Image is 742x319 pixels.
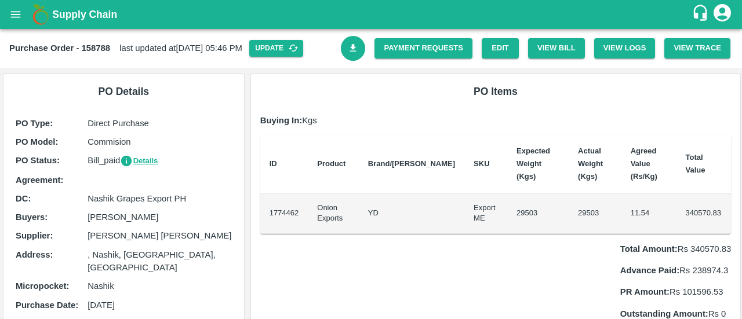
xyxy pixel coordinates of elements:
b: DC : [16,194,31,203]
a: Download Bill [341,36,366,61]
a: Payment Requests [374,38,472,58]
p: [DATE] [88,299,231,311]
button: View Trace [664,38,730,58]
a: Supply Chain [52,6,692,23]
b: Total Value [685,153,705,174]
td: YD [359,193,464,234]
b: Supplier : [16,231,53,240]
b: Outstanding Amount: [620,309,708,318]
b: Agreement: [16,175,63,185]
p: Kgs [260,114,732,127]
b: PO Type : [16,119,53,128]
p: Rs 340570.83 [620,243,731,255]
b: Agreed Value (Rs/Kg) [631,146,657,181]
b: ID [270,159,277,168]
b: Actual Weight (Kgs) [578,146,603,181]
div: last updated at [DATE] 05:46 PM [9,40,341,57]
td: 11.54 [621,193,676,234]
img: logo [29,3,52,26]
b: Brand/[PERSON_NAME] [368,159,455,168]
b: Expected Weight (Kgs) [517,146,550,181]
td: 29503 [507,193,569,234]
b: Purchase Date : [16,300,78,310]
p: Nashik [88,280,231,292]
b: Micropocket : [16,281,69,291]
p: [PERSON_NAME] [88,211,231,223]
p: Nashik Grapes Export PH [88,192,231,205]
b: Advance Paid: [620,266,679,275]
b: PO Model : [16,137,58,146]
b: Buying In: [260,116,303,125]
b: PO Status : [16,156,60,165]
b: Supply Chain [52,9,117,20]
p: Commision [88,135,231,148]
p: Bill_paid [88,154,231,167]
button: View Bill [528,38,585,58]
div: customer-support [692,4,712,25]
b: SKU [474,159,489,168]
b: PR Amount: [620,287,670,296]
b: Total Amount: [620,244,678,254]
a: Edit [482,38,519,58]
div: account of current user [712,2,733,27]
p: Rs 238974.3 [620,264,731,277]
button: Details [120,155,158,168]
p: Rs 101596.53 [620,285,731,298]
h6: PO Items [260,83,732,100]
b: Buyers : [16,212,48,222]
td: Onion Exports [308,193,359,234]
td: 340570.83 [676,193,731,234]
p: [PERSON_NAME] [PERSON_NAME] [88,229,231,242]
b: Address : [16,250,53,259]
button: View Logs [594,38,656,58]
b: Purchase Order - 158788 [9,43,110,53]
button: Update [249,40,303,57]
b: Product [317,159,345,168]
td: 29503 [569,193,621,234]
h6: PO Details [13,83,235,100]
button: open drawer [2,1,29,28]
td: Export ME [464,193,507,234]
p: Direct Purchase [88,117,231,130]
p: , Nashik, [GEOGRAPHIC_DATA], [GEOGRAPHIC_DATA] [88,248,231,274]
td: 1774462 [260,193,308,234]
